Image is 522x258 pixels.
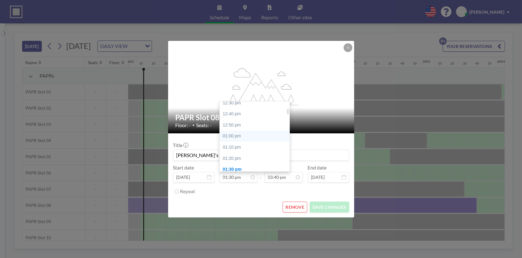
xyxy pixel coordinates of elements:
button: REMOVE [283,202,307,213]
span: - [260,167,262,180]
span: Floor: - [176,122,191,128]
label: End date [308,165,327,171]
input: (No title) [173,150,349,160]
div: 01:10 pm [220,142,293,153]
button: SAVE CHANGES [310,202,349,213]
div: 01:20 pm [220,153,293,164]
div: 12:50 pm [220,120,293,131]
div: 01:30 pm [220,164,293,175]
label: Start date [173,165,194,171]
label: Title [173,142,188,148]
label: Repeat [180,188,195,194]
span: Seats: - [196,122,212,128]
span: • [193,123,195,127]
div: 12:30 pm [220,98,293,109]
g: flex-grow: 1.2; [224,68,298,105]
h2: PAPR Slot 08 [176,113,347,122]
div: 01:00 pm [220,131,293,142]
div: 12:40 pm [220,108,293,120]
